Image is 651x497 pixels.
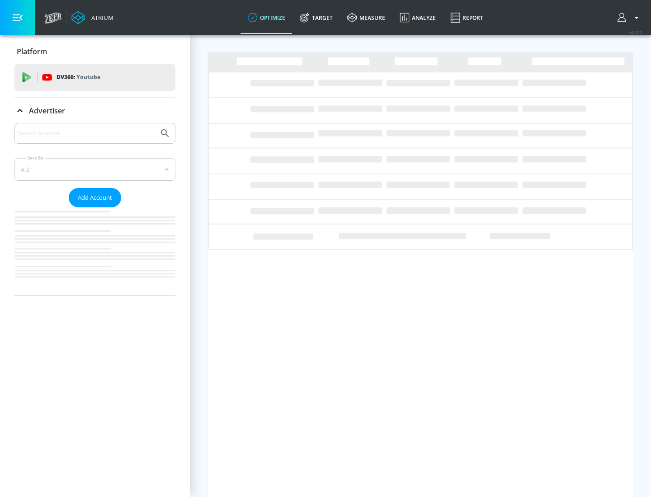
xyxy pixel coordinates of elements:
label: Sort By [26,155,45,161]
a: measure [340,1,392,34]
span: Add Account [78,192,112,203]
a: Target [292,1,340,34]
a: Analyze [392,1,443,34]
p: Youtube [76,72,100,82]
div: Platform [14,39,175,64]
p: DV360: [57,72,100,82]
a: Report [443,1,491,34]
div: A-Z [14,158,175,181]
div: Atrium [88,14,113,22]
span: v 4.25.2 [629,30,642,35]
div: DV360: Youtube [14,64,175,91]
div: Advertiser [14,123,175,295]
p: Platform [17,47,47,56]
div: Advertiser [14,98,175,123]
p: Advertiser [29,106,65,116]
a: Atrium [71,11,113,24]
nav: list of Advertiser [14,207,175,295]
a: optimize [241,1,292,34]
input: Search by name [18,127,155,139]
button: Add Account [69,188,121,207]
